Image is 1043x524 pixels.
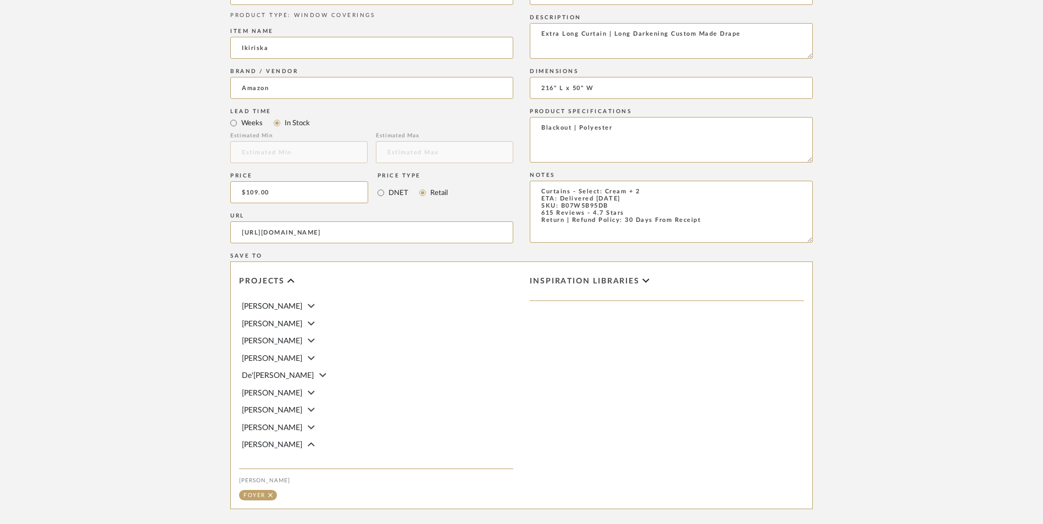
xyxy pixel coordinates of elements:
div: Price Type [378,172,448,179]
input: Enter DNET Price [230,181,368,203]
input: Estimated Min [230,141,368,163]
mat-radio-group: Select price type [378,181,448,203]
span: [PERSON_NAME] [242,337,302,345]
div: Save To [230,253,813,259]
input: Enter URL [230,221,513,243]
span: : WINDOW COVERINGS [288,13,375,18]
div: URL [230,213,513,219]
label: In Stock [284,117,310,129]
input: Enter Dimensions [530,77,813,99]
span: [PERSON_NAME] [242,303,302,310]
div: Brand / Vendor [230,68,513,75]
input: Unknown [230,77,513,99]
div: Notes [530,172,813,179]
span: [PERSON_NAME] [242,424,302,432]
div: Lead Time [230,108,513,115]
div: PRODUCT TYPE [230,12,513,20]
div: Description [530,14,813,21]
span: De'[PERSON_NAME] [242,372,314,380]
mat-radio-group: Select item type [230,116,513,130]
span: [PERSON_NAME] [242,320,302,328]
label: DNET [387,187,408,199]
span: [PERSON_NAME] [242,406,302,414]
input: Enter Name [230,37,513,59]
span: [PERSON_NAME] [242,389,302,397]
div: Dimensions [530,68,813,75]
label: Retail [429,187,448,199]
input: Estimated Max [376,141,513,163]
div: Estimated Min [230,132,368,139]
span: Projects [239,277,285,286]
div: Product Specifications [530,108,813,115]
label: Weeks [240,117,263,129]
span: [PERSON_NAME] [242,441,302,449]
span: [PERSON_NAME] [242,355,302,363]
div: Foyer [243,493,265,498]
div: Estimated Max [376,132,513,139]
div: [PERSON_NAME] [239,477,513,484]
div: Price [230,172,368,179]
div: Item name [230,28,513,35]
span: Inspiration libraries [530,277,640,286]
